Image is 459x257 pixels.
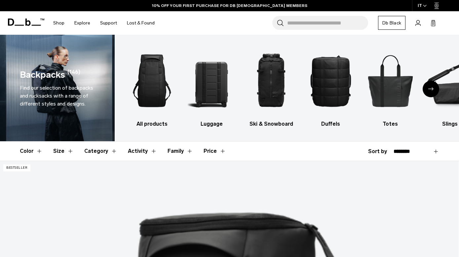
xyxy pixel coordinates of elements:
[20,68,65,82] h1: Backpacks
[128,142,157,161] button: Toggle Filter
[20,142,43,161] button: Toggle Filter
[188,45,236,128] a: Db Luggage
[378,16,405,30] a: Db Black
[307,45,355,128] a: Db Duffels
[188,45,236,128] li: 2 / 10
[188,120,236,128] h3: Luggage
[67,68,80,82] span: (146)
[366,45,414,128] li: 5 / 10
[423,81,439,97] div: Next slide
[48,11,160,35] nav: Main Navigation
[247,120,295,128] h3: Ski & Snowboard
[20,85,93,107] span: Find our selection of backpacks and rucksacks with a range of different styles and designs.
[152,3,307,9] a: 10% OFF YOUR FIRST PURCHASE FOR DB [DEMOGRAPHIC_DATA] MEMBERS
[366,45,414,128] a: Db Totes
[127,11,155,35] a: Lost & Found
[128,45,176,117] img: Db
[366,45,414,117] img: Db
[128,120,176,128] h3: All products
[307,45,355,128] li: 4 / 10
[204,142,226,161] button: Toggle Price
[247,45,295,117] img: Db
[53,11,64,35] a: Shop
[128,45,176,128] li: 1 / 10
[3,164,30,171] p: Bestseller
[100,11,117,35] a: Support
[366,120,414,128] h3: Totes
[247,45,295,128] li: 3 / 10
[128,45,176,128] a: Db All products
[188,45,236,117] img: Db
[74,11,90,35] a: Explore
[53,142,74,161] button: Toggle Filter
[84,142,117,161] button: Toggle Filter
[307,120,355,128] h3: Duffels
[247,45,295,128] a: Db Ski & Snowboard
[307,45,355,117] img: Db
[168,142,193,161] button: Toggle Filter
